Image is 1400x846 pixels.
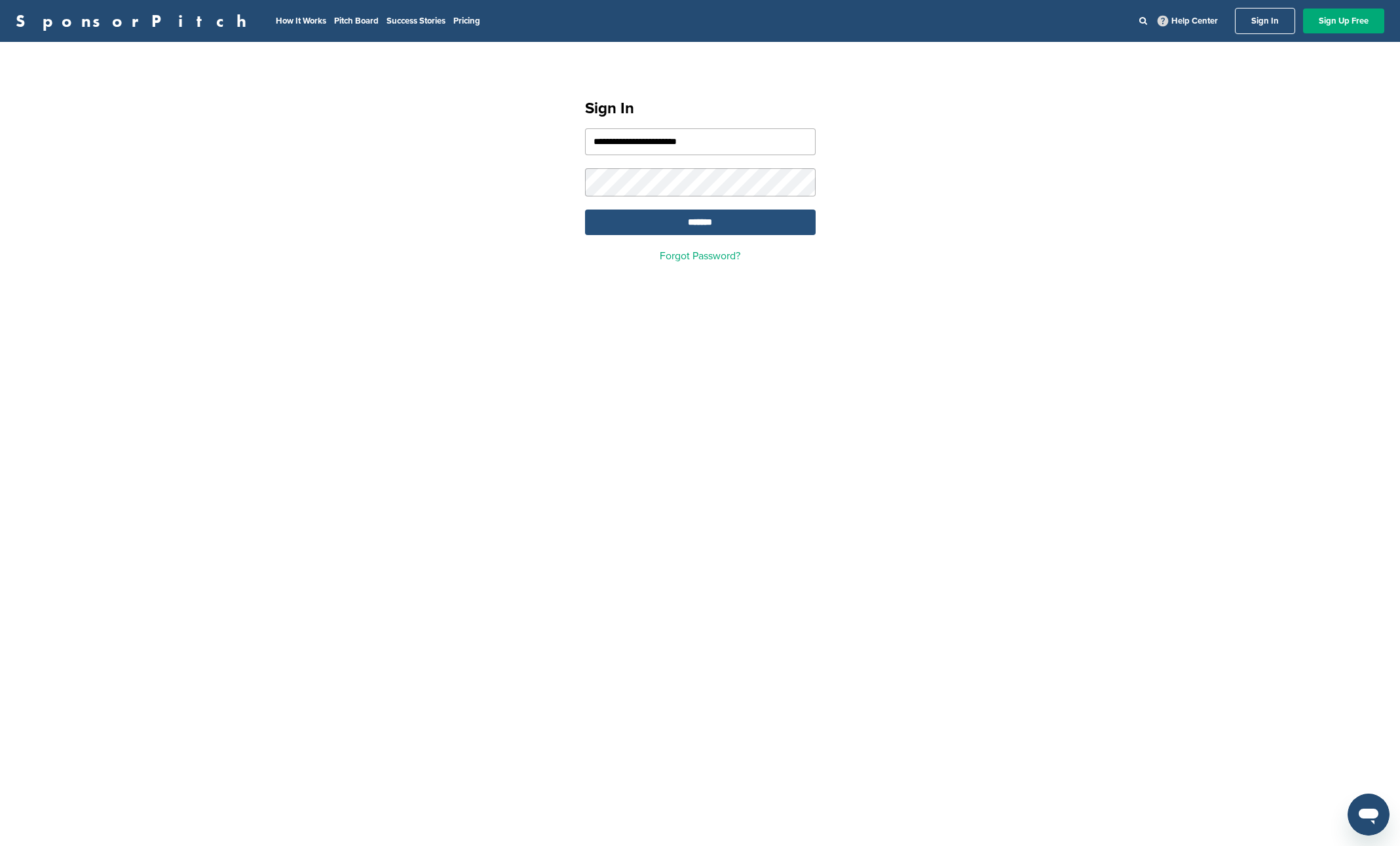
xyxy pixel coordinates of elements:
iframe: Button to launch messaging window [1348,794,1390,836]
a: How It Works [276,16,326,26]
a: Success Stories [387,16,445,26]
a: Pricing [453,16,480,26]
a: Help Center [1155,13,1220,29]
a: SponsorPitch [16,12,255,29]
h1: Sign In [585,97,816,120]
a: Pitch Board [334,16,379,26]
a: Sign In [1235,8,1295,34]
a: Sign Up Free [1303,9,1384,33]
a: Forgot Password? [660,249,740,263]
